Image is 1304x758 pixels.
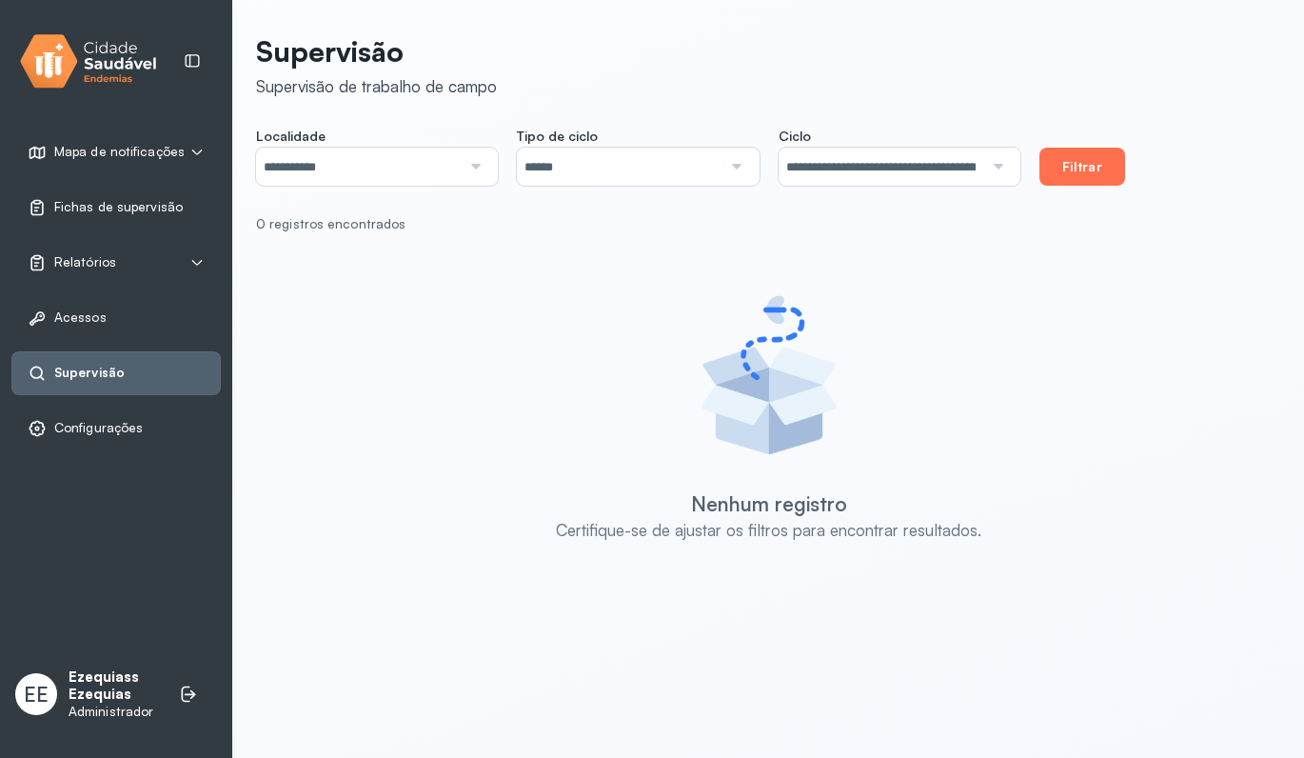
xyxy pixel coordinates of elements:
[54,309,107,326] span: Acessos
[683,289,855,461] img: Imagem de Empty State
[28,198,205,217] a: Fichas de supervisão
[256,216,1266,232] div: 0 registros encontrados
[54,365,125,381] span: Supervisão
[54,144,185,160] span: Mapa de notificações
[69,704,160,720] p: Administrador
[54,420,143,436] span: Configurações
[256,128,326,145] span: Localidade
[28,309,205,328] a: Acessos
[54,254,116,270] span: Relatórios
[779,128,811,145] span: Ciclo
[256,34,497,69] p: Supervisão
[517,128,598,145] span: Tipo de ciclo
[24,682,49,707] span: EE
[1039,148,1125,186] button: Filtrar
[556,520,981,540] div: Certifique-se de ajustar os filtros para encontrar resultados.
[20,30,157,92] img: logo.svg
[256,76,497,96] div: Supervisão de trabalho de campo
[691,491,847,516] div: Nenhum registro
[28,364,205,383] a: Supervisão
[54,199,183,215] span: Fichas de supervisão
[28,419,205,438] a: Configurações
[69,668,160,705] p: Ezequiass Ezequias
